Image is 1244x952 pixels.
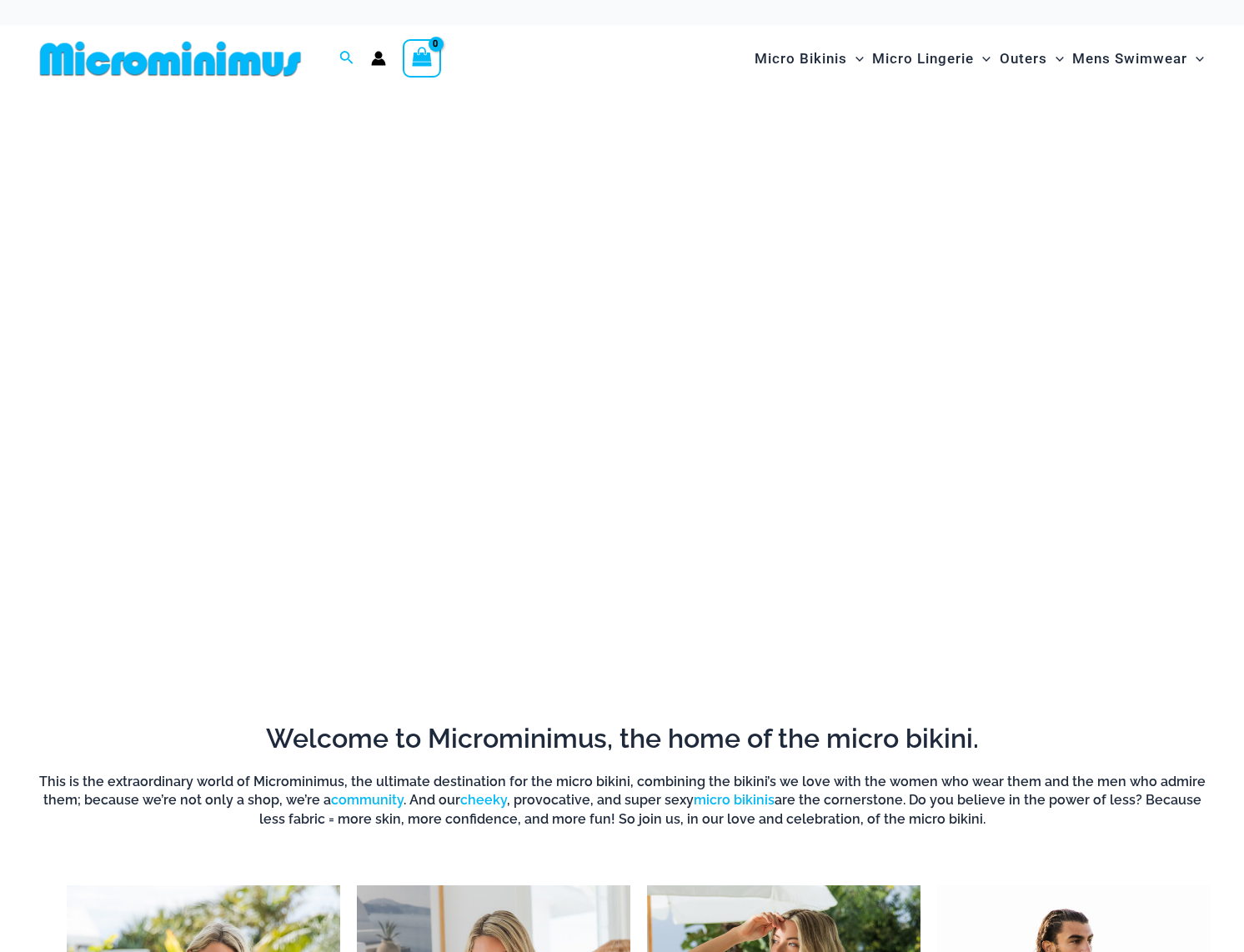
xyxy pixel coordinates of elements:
span: Menu Toggle [847,38,864,80]
a: Mens SwimwearMenu ToggleMenu Toggle [1068,33,1208,84]
a: OutersMenu ToggleMenu Toggle [996,33,1068,84]
span: Menu Toggle [1047,38,1064,80]
img: MM SHOP LOGO FLAT [33,40,308,78]
a: View Shopping Cart, empty [403,39,441,78]
a: Micro LingerieMenu ToggleMenu Toggle [868,33,995,84]
h2: Welcome to Microminimus, the home of the micro bikini. [33,721,1211,756]
h6: This is the extraordinary world of Microminimus, the ultimate destination for the micro bikini, c... [33,773,1211,829]
a: Micro BikinisMenu ToggleMenu Toggle [750,33,868,84]
span: Menu Toggle [974,38,991,80]
span: Outers [1000,38,1047,80]
span: Micro Lingerie [872,38,974,80]
a: Search icon link [339,48,354,69]
span: Menu Toggle [1187,38,1204,80]
a: Account icon link [371,51,386,66]
nav: Site Navigation [748,31,1211,87]
a: micro bikinis [694,792,775,808]
a: community [331,792,404,808]
span: Micro Bikinis [755,38,847,80]
a: cheeky [460,792,507,808]
span: Mens Swimwear [1072,38,1187,80]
